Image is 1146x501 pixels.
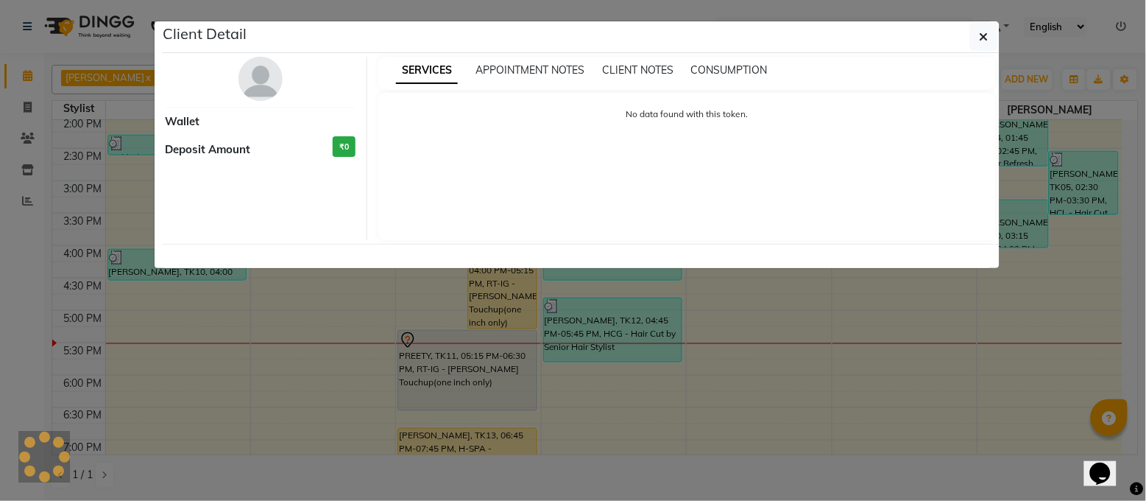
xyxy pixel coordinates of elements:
[396,57,458,84] span: SERVICES
[1084,442,1131,486] iframe: chat widget
[166,113,200,130] span: Wallet
[163,23,247,45] h5: Client Detail
[691,63,768,77] span: CONSUMPTION
[333,136,356,158] h3: ₹0
[393,108,981,121] p: No data found with this token.
[238,57,283,101] img: avatar
[166,141,251,158] span: Deposit Amount
[602,63,673,77] span: CLIENT NOTES
[475,63,584,77] span: APPOINTMENT NOTES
